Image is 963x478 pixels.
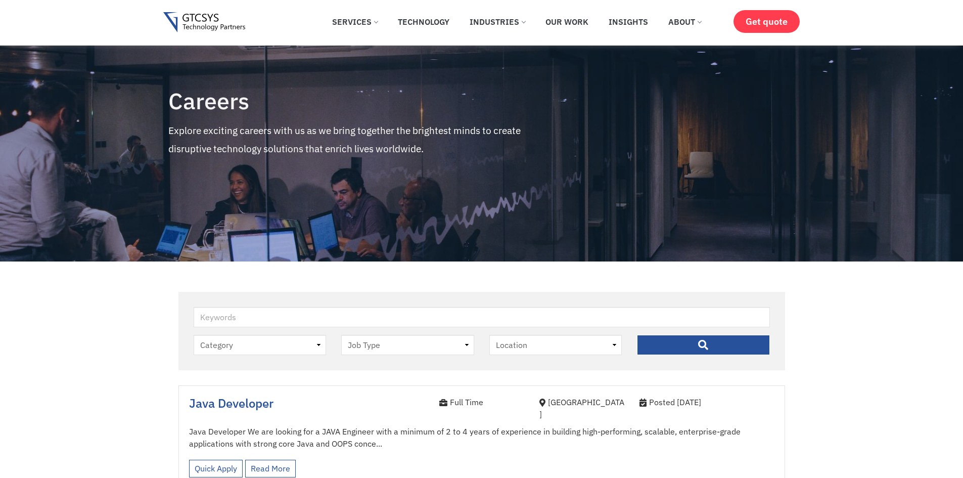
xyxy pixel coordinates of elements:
[637,335,770,355] input: 
[189,395,273,411] a: Java Developer
[661,11,709,33] a: About
[189,425,774,450] p: Java Developer We are looking for a JAVA Engineer with a minimum of 2 to 4 years of experience in...
[539,396,624,420] div: [GEOGRAPHIC_DATA]
[733,10,800,33] a: Get quote
[390,11,457,33] a: Technology
[746,16,788,27] span: Get quote
[168,121,557,158] p: Explore exciting careers with us as we bring together the brightest minds to create disruptive te...
[639,396,774,408] div: Posted [DATE]
[245,460,296,477] a: Read More
[189,460,243,477] a: Quick Apply
[194,307,770,327] input: Keywords
[163,12,246,33] img: Gtcsys logo
[462,11,533,33] a: Industries
[538,11,596,33] a: Our Work
[601,11,656,33] a: Insights
[325,11,385,33] a: Services
[439,396,524,408] div: Full Time
[168,89,557,114] h4: Careers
